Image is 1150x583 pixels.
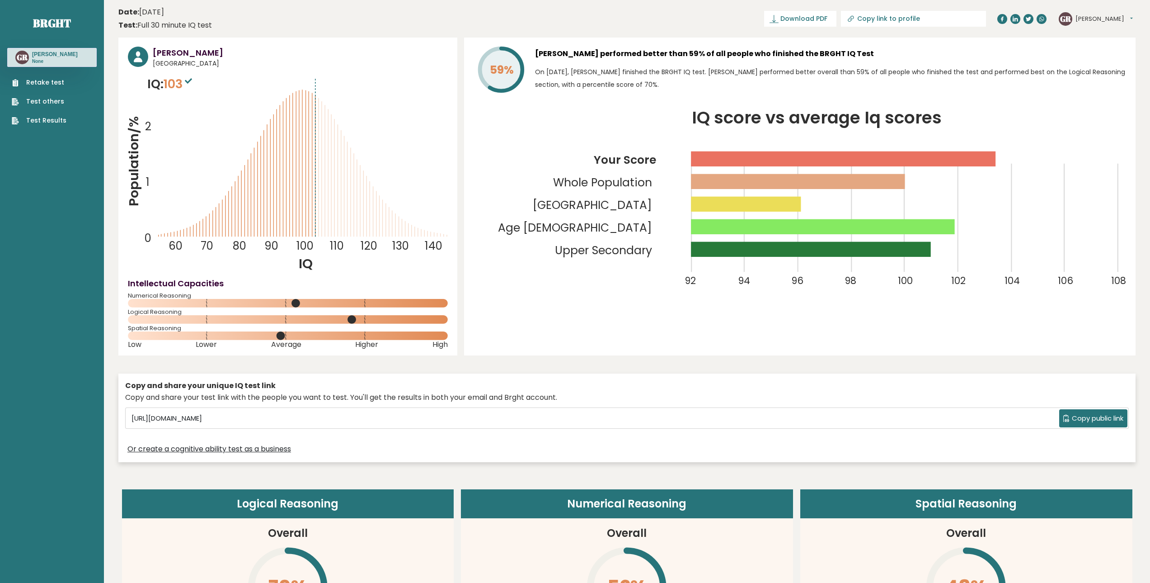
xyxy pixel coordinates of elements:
[594,152,657,168] tspan: Your Score
[355,343,378,346] span: Higher
[145,119,151,134] tspan: 2
[145,231,152,246] tspan: 0
[791,274,803,287] tspan: 96
[164,76,194,92] span: 103
[555,242,652,258] tspan: Upper Secondary
[498,220,652,236] tspan: Age [DEMOGRAPHIC_DATA]
[271,343,301,346] span: Average
[533,197,652,213] tspan: [GEOGRAPHIC_DATA]
[169,239,183,254] tspan: 60
[535,47,1126,61] h3: [PERSON_NAME] performed better than 59% of all people who finished the BRGHT IQ Test
[296,239,314,254] tspan: 100
[554,175,652,190] tspan: Whole Population
[946,525,986,541] h3: Overall
[1075,14,1133,24] button: [PERSON_NAME]
[12,116,66,125] a: Test Results
[32,51,78,58] h3: [PERSON_NAME]
[738,274,750,287] tspan: 94
[147,75,194,93] p: IQ:
[33,16,71,30] a: Brght
[122,489,454,518] header: Logical Reasoning
[233,239,246,254] tspan: 80
[153,47,448,59] h3: [PERSON_NAME]
[17,52,28,62] text: GR
[128,343,141,346] span: Low
[425,239,442,254] tspan: 140
[268,525,308,541] h3: Overall
[12,78,66,87] a: Retake test
[845,274,856,287] tspan: 98
[124,116,143,206] tspan: Population/%
[1060,13,1071,24] text: GR
[898,274,913,287] tspan: 100
[1058,274,1073,287] tspan: 106
[951,274,966,287] tspan: 102
[127,444,291,455] a: Or create a cognitive ability test as a business
[1059,409,1127,427] button: Copy public link
[432,343,448,346] span: High
[118,7,139,17] b: Date:
[607,525,647,541] h3: Overall
[780,14,827,24] span: Download PDF
[535,66,1126,91] p: On [DATE], [PERSON_NAME] finished the BRGHT IQ test. [PERSON_NAME] performed better overall than ...
[118,7,164,18] time: [DATE]
[800,489,1132,518] header: Spatial Reasoning
[118,20,212,31] div: Full 30 minute IQ test
[32,58,78,65] p: None
[685,274,696,287] tspan: 92
[264,239,278,254] tspan: 90
[692,106,942,129] tspan: IQ score vs average Iq scores
[196,343,217,346] span: Lower
[392,239,409,254] tspan: 130
[1111,274,1126,287] tspan: 108
[12,97,66,106] a: Test others
[128,310,448,314] span: Logical Reasoning
[461,489,793,518] header: Numerical Reasoning
[330,239,344,254] tspan: 110
[128,327,448,330] span: Spatial Reasoning
[299,254,313,273] tspan: IQ
[1004,274,1020,287] tspan: 104
[201,239,213,254] tspan: 70
[146,175,150,190] tspan: 1
[153,59,448,68] span: [GEOGRAPHIC_DATA]
[118,20,137,30] b: Test:
[361,239,378,254] tspan: 120
[1072,413,1123,424] span: Copy public link
[125,380,1129,391] div: Copy and share your unique IQ test link
[490,62,514,78] tspan: 59%
[128,294,448,298] span: Numerical Reasoning
[764,11,836,27] a: Download PDF
[125,392,1129,403] div: Copy and share your test link with the people you want to test. You'll get the results in both yo...
[128,277,448,289] h4: Intellectual Capacities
